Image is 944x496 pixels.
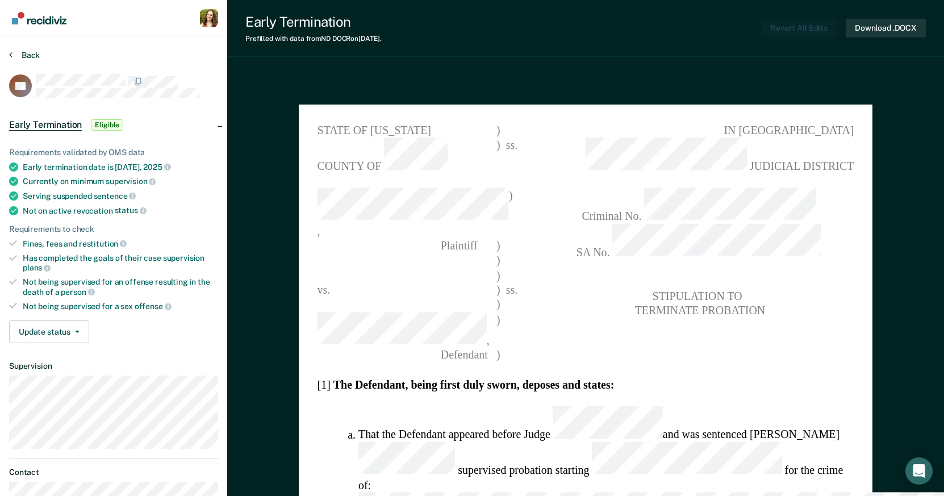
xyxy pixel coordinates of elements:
dt: Supervision [9,361,218,371]
div: Open Intercom Messenger [905,457,933,485]
span: ) [496,123,500,138]
button: Revert All Edits [761,19,837,37]
span: , [318,312,497,348]
span: Criminal No. [544,188,854,224]
span: ) [496,239,500,253]
button: Back [9,50,40,60]
div: Has completed the goals of their case supervision [23,253,218,273]
span: offense [135,302,172,311]
button: Profile dropdown button [200,9,218,27]
span: person [61,287,94,297]
dt: Contact [9,468,218,477]
span: ss. [500,282,523,297]
span: supervision [106,177,156,186]
span: ) [496,282,500,297]
div: Fines, fees and [23,239,218,249]
img: Recidiviz [12,12,66,24]
span: Eligible [91,119,123,131]
span: ) [496,268,500,282]
div: Currently on minimum [23,176,218,186]
div: Early Termination [245,14,382,30]
button: Download .DOCX [846,19,926,37]
span: SA No. [544,224,854,260]
span: ) [509,188,513,238]
div: Prefilled with data from ND DOCR on [DATE] . [245,35,382,43]
div: Not being supervised for an offense resulting in the death of a [23,277,218,297]
div: Not being supervised for a sex [23,301,218,311]
span: plans [23,263,51,272]
span: ) [496,312,500,348]
button: Update status [9,320,89,343]
span: Plaintiff [318,239,478,252]
span: JUDICIAL DISTRICT [544,138,854,174]
span: Defendant [318,348,488,361]
span: STATE OF [US_STATE] [318,123,497,138]
span: ss. [500,138,523,174]
strong: The Defendant, being first duly sworn, deposes and states: [333,378,615,390]
div: Requirements to check [9,224,218,234]
span: , [318,188,509,238]
pre: STIPULATION TO TERMINATE PROBATION [544,289,854,318]
span: sentence [94,191,136,201]
span: restitution [79,239,127,248]
span: COUNTY OF [318,138,497,174]
span: ) [496,297,500,312]
span: ) [496,253,500,268]
span: vs. [318,284,331,296]
span: Early Termination [9,119,82,131]
span: 2025 [143,162,170,172]
span: status [115,206,147,215]
div: Requirements validated by OMS data [9,148,218,157]
span: ) [496,348,500,362]
div: Serving suspended [23,191,218,201]
span: IN [GEOGRAPHIC_DATA] [544,123,854,138]
section: [1] [318,377,854,391]
div: Early termination date is [DATE], [23,162,218,172]
span: ) [496,138,500,174]
div: Not on active revocation [23,206,218,216]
